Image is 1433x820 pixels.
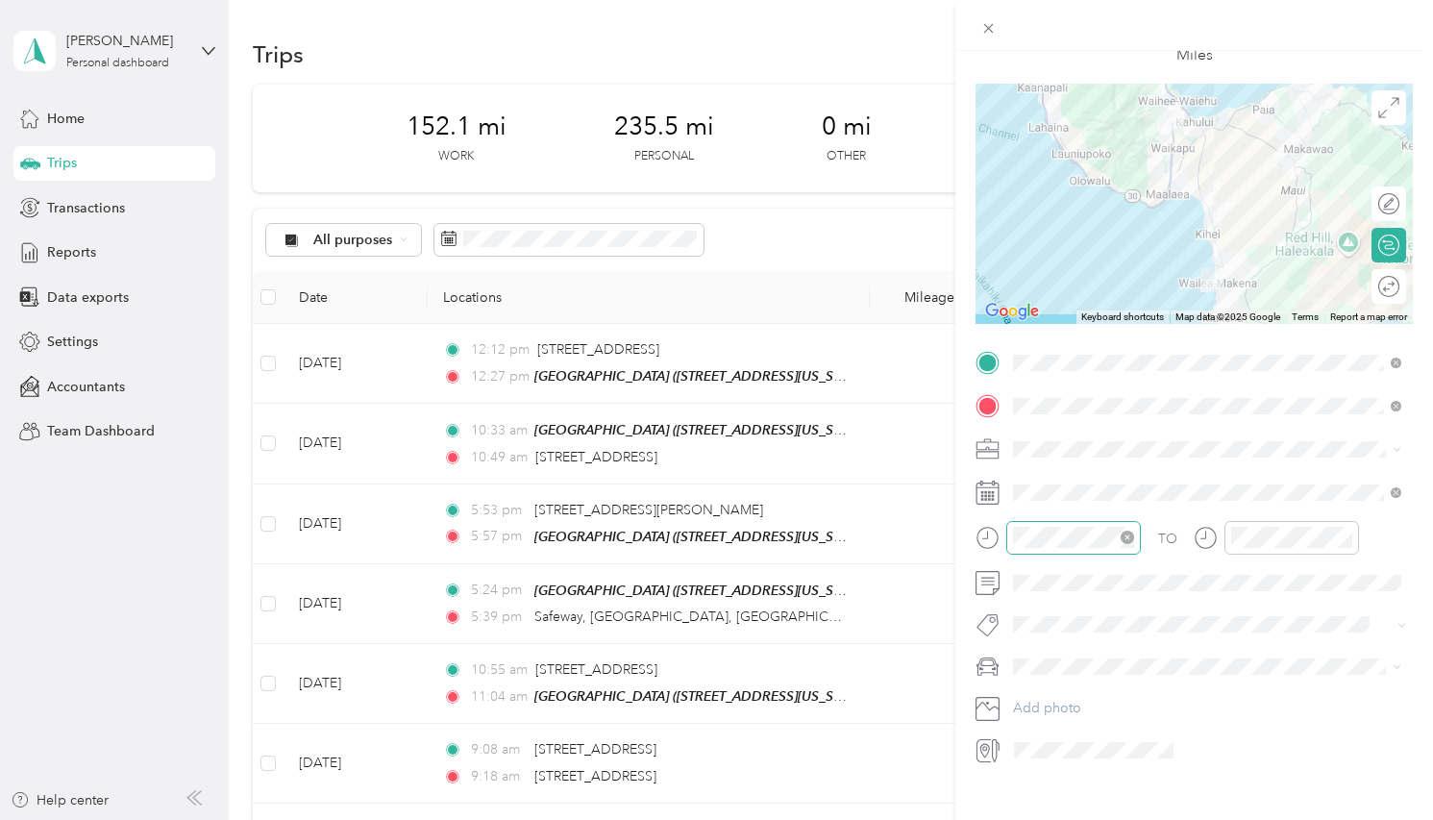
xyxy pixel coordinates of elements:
[980,299,1044,324] a: Open this area in Google Maps (opens a new window)
[1325,712,1433,820] iframe: Everlance-gr Chat Button Frame
[1081,311,1164,324] button: Keyboard shortcuts
[1006,695,1413,722] button: Add photo
[1292,311,1319,322] a: Terms (opens in new tab)
[980,299,1044,324] img: Google
[1176,43,1213,67] p: Miles
[1158,529,1177,549] div: TO
[1121,531,1134,544] span: close-circle
[1175,311,1280,322] span: Map data ©2025 Google
[1330,311,1407,322] a: Report a map error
